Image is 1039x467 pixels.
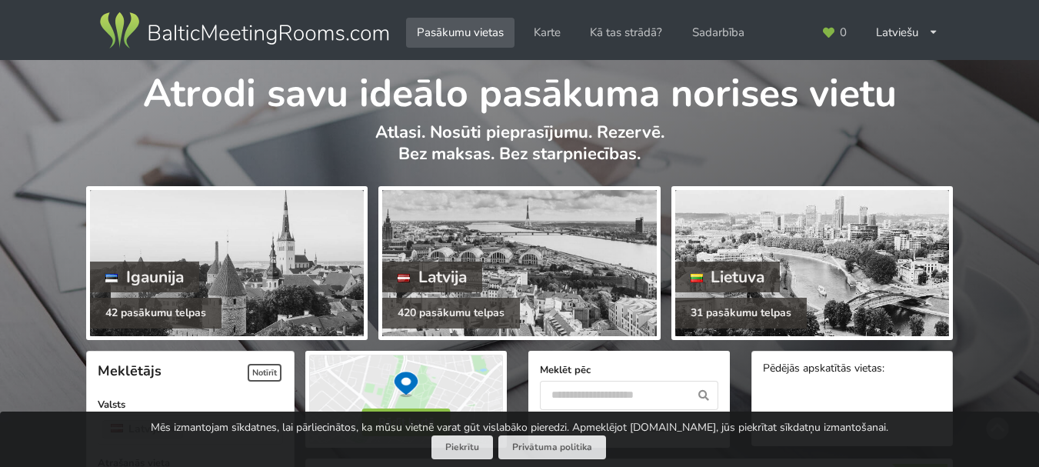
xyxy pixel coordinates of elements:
[90,262,199,292] div: Igaunija
[671,186,953,340] a: Lietuva 31 pasākumu telpas
[840,27,847,38] span: 0
[305,351,507,448] img: Rādīt kartē
[97,9,391,52] img: Baltic Meeting Rooms
[98,397,283,412] label: Valsts
[498,435,606,459] a: Privātuma politika
[523,18,571,48] a: Karte
[406,18,515,48] a: Pasākumu vietas
[362,409,451,436] button: Rādīt kartē
[675,262,781,292] div: Lietuva
[90,298,221,329] div: 42 pasākumu telpas
[86,186,368,340] a: Igaunija 42 pasākumu telpas
[540,362,718,378] label: Meklēt pēc
[382,298,520,329] div: 420 pasākumu telpas
[865,18,949,48] div: Latviešu
[675,298,807,329] div: 31 pasākumu telpas
[681,18,755,48] a: Sadarbība
[248,364,281,382] span: Notīrīt
[378,186,660,340] a: Latvija 420 pasākumu telpas
[86,60,953,118] h1: Atrodi savu ideālo pasākuma norises vietu
[86,122,953,181] p: Atlasi. Nosūti pieprasījumu. Rezervē. Bez maksas. Bez starpniecības.
[382,262,482,292] div: Latvija
[579,18,673,48] a: Kā tas strādā?
[431,435,493,459] button: Piekrītu
[763,362,941,377] div: Pēdējās apskatītās vietas:
[98,362,162,380] span: Meklētājs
